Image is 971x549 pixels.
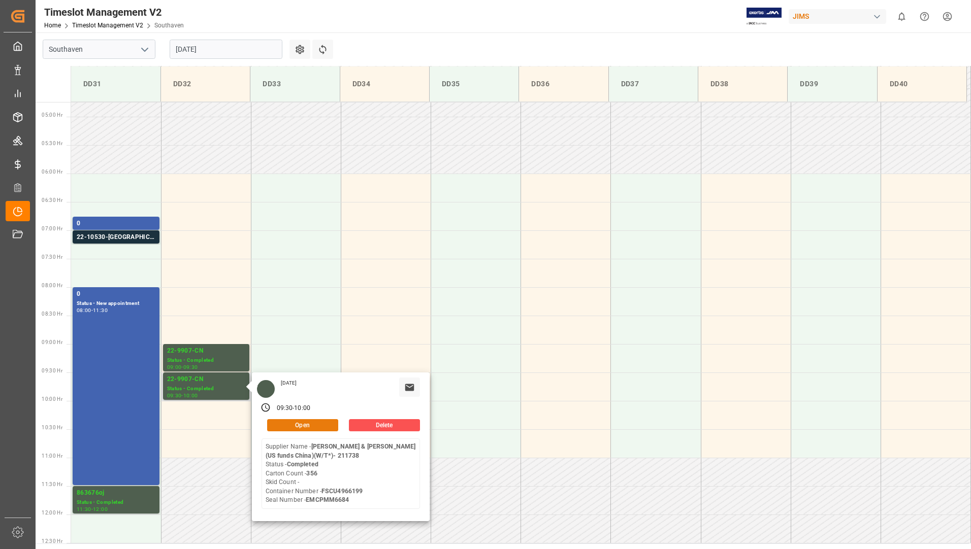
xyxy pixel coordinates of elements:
[181,365,183,369] div: -
[167,393,182,398] div: 09:30
[42,169,62,175] span: 06:00 Hr
[42,482,62,487] span: 11:30 Hr
[266,443,416,459] b: [PERSON_NAME] & [PERSON_NAME] (US funds China)(W/T*)- 211738
[79,75,152,93] div: DD31
[77,308,91,313] div: 08:00
[42,396,62,402] span: 10:00 Hr
[167,374,245,385] div: 22-9907-CN
[890,5,913,28] button: show 0 new notifications
[293,404,294,413] div: -
[306,496,349,503] b: EMCPMM6684
[91,308,93,313] div: -
[617,75,690,93] div: DD37
[796,75,868,93] div: DD39
[77,229,155,237] div: Status - New appointment
[266,442,416,505] div: Supplier Name - Status - Carton Count - Skid Count - Container Number - Seal Number -
[349,419,420,431] button: Delete
[42,538,62,544] span: 12:30 Hr
[747,8,782,25] img: Exertis%20JAM%20-%20Email%20Logo.jpg_1722504956.jpg
[706,75,779,93] div: DD38
[789,9,886,24] div: JIMS
[42,339,62,345] span: 09:00 Hr
[44,5,184,20] div: Timeslot Management V2
[167,365,182,369] div: 09:00
[42,197,62,203] span: 06:30 Hr
[42,112,62,118] span: 05:00 Hr
[42,510,62,516] span: 12:00 Hr
[167,346,245,356] div: 22-9907-CN
[183,393,198,398] div: 10:00
[167,356,245,365] div: Status - Completed
[44,22,61,29] a: Home
[789,7,890,26] button: JIMS
[170,40,282,59] input: DD-MM-YYYY
[72,22,143,29] a: Timeslot Management V2
[93,308,108,313] div: 11:30
[183,365,198,369] div: 09:30
[267,419,338,431] button: Open
[42,254,62,260] span: 07:30 Hr
[306,470,317,477] b: 356
[886,75,958,93] div: DD40
[294,404,310,413] div: 10:00
[137,42,152,57] button: open menu
[42,283,62,288] span: 08:00 Hr
[77,219,155,229] div: 0
[77,507,91,511] div: 11:30
[77,232,155,243] div: 22-10530-[GEOGRAPHIC_DATA]
[287,461,318,468] b: Completed
[181,393,183,398] div: -
[42,226,62,231] span: 07:00 Hr
[42,311,62,317] span: 08:30 Hr
[277,404,293,413] div: 09:30
[77,289,155,299] div: 0
[321,488,363,495] b: FSCU4966199
[77,498,155,507] div: Status - Completed
[167,385,245,393] div: Status - Completed
[438,75,510,93] div: DD35
[42,453,62,459] span: 11:00 Hr
[43,40,155,59] input: Type to search/select
[258,75,331,93] div: DD33
[93,507,108,511] div: 12:00
[42,425,62,430] span: 10:30 Hr
[527,75,600,93] div: DD36
[77,488,155,498] div: 863676oj
[77,299,155,308] div: Status - New appointment
[42,141,62,146] span: 05:30 Hr
[348,75,421,93] div: DD34
[77,243,155,251] div: Status -
[91,507,93,511] div: -
[277,380,301,387] div: [DATE]
[169,75,242,93] div: DD32
[42,368,62,373] span: 09:30 Hr
[913,5,936,28] button: Help Center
